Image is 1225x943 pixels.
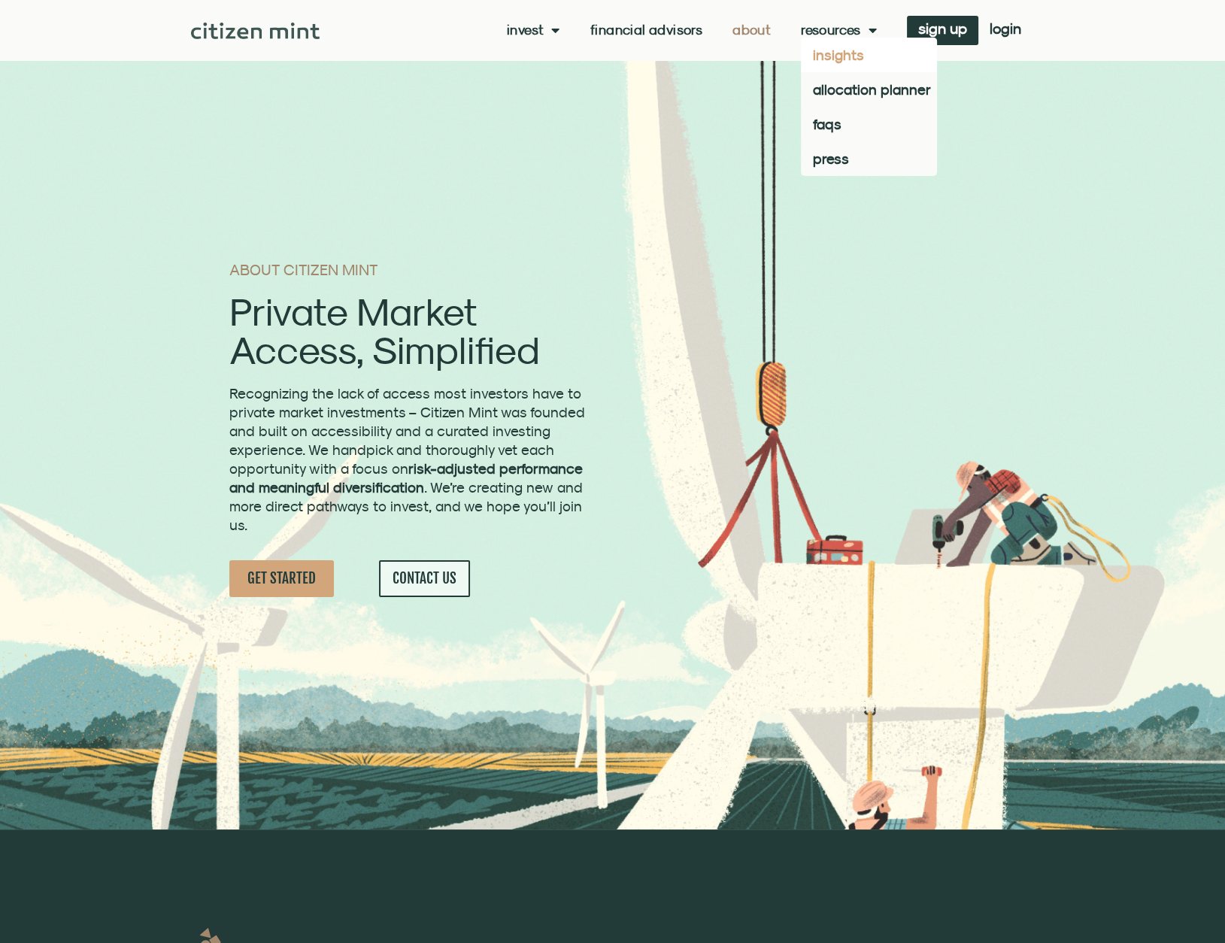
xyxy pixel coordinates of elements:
a: GET STARTED [229,560,334,597]
span: sign up [918,23,967,34]
a: login [978,16,1032,45]
a: allocation planner [801,72,937,107]
span: GET STARTED [247,569,316,588]
h2: Private Market Access, Simplified [229,293,590,369]
span: Recognizing the lack of access most investors have to private market investments – Citizen Mint w... [229,385,585,533]
a: Invest [507,23,560,38]
a: insights [801,38,937,72]
a: About [732,23,771,38]
span: login [990,23,1021,34]
a: Financial Advisors [590,23,702,38]
a: press [801,141,937,176]
a: CONTACT US [379,560,470,597]
strong: risk-adjusted performance and meaningful diversification [229,460,583,496]
h1: ABOUT CITIZEN MINT [229,262,590,277]
a: Resources [801,23,877,38]
span: CONTACT US [393,569,456,588]
ul: Resources [801,38,937,176]
a: sign up [907,16,978,45]
img: Citizen Mint [191,23,320,39]
nav: Menu [507,23,877,38]
a: faqs [801,107,937,141]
